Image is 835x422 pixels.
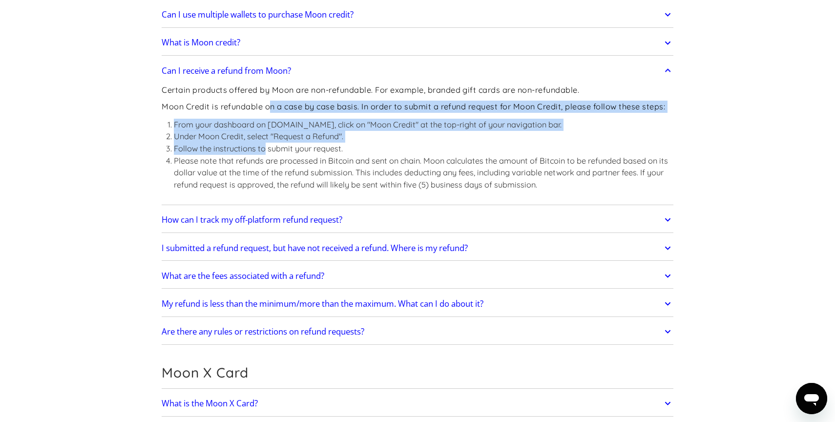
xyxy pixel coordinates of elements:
[174,119,673,131] li: From your dashboard on [DOMAIN_NAME], click on "Moon Credit" at the top-right of your navigation ...
[162,238,673,258] a: I submitted a refund request, but have not received a refund. Where is my refund?
[174,143,673,155] li: Follow the instructions to submit your request.
[162,210,673,230] a: How can I track my off-platform refund request?
[162,66,291,76] h2: Can I receive a refund from Moon?
[162,243,468,253] h2: I submitted a refund request, but have not received a refund. Where is my refund?
[162,84,673,96] p: Certain products offered by Moon are non-refundable. For example, branded gift cards are non-refu...
[162,266,673,286] a: What are the fees associated with a refund?
[174,130,673,143] li: Under Moon Credit, select "Request a Refund".
[162,393,673,414] a: What is the Moon X Card?
[162,271,324,281] h2: What are the fees associated with a refund?
[162,61,673,81] a: Can I receive a refund from Moon?
[162,101,673,113] p: Moon Credit is refundable on a case by case basis. In order to submit a refund request for Moon C...
[162,33,673,53] a: What is Moon credit?
[162,294,673,314] a: My refund is less than the minimum/more than the maximum. What can I do about it?
[162,38,240,47] h2: What is Moon credit?
[162,327,364,337] h2: Are there any rules or restrictions on refund requests?
[162,299,483,309] h2: My refund is less than the minimum/more than the maximum. What can I do about it?
[796,383,827,414] iframe: Button to launch messaging window
[174,155,673,191] li: Please note that refunds are processed in Bitcoin and sent on chain. Moon calculates the amount o...
[162,399,258,408] h2: What is the Moon X Card?
[162,10,354,20] h2: Can I use multiple wallets to purchase Moon credit?
[162,4,673,25] a: Can I use multiple wallets to purchase Moon credit?
[162,364,673,381] h2: Moon X Card
[162,321,673,342] a: Are there any rules or restrictions on refund requests?
[162,215,342,225] h2: How can I track my off-platform refund request?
